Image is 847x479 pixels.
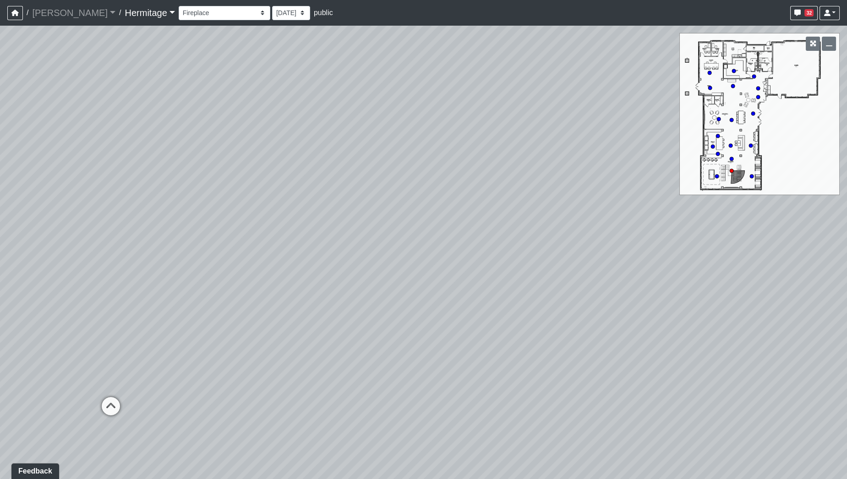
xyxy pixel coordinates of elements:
[314,9,333,16] span: public
[32,4,115,22] a: [PERSON_NAME]
[804,9,814,16] span: 32
[790,6,818,20] button: 32
[125,4,175,22] a: Hermitage
[23,4,32,22] span: /
[115,4,125,22] span: /
[7,461,61,479] iframe: Ybug feedback widget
